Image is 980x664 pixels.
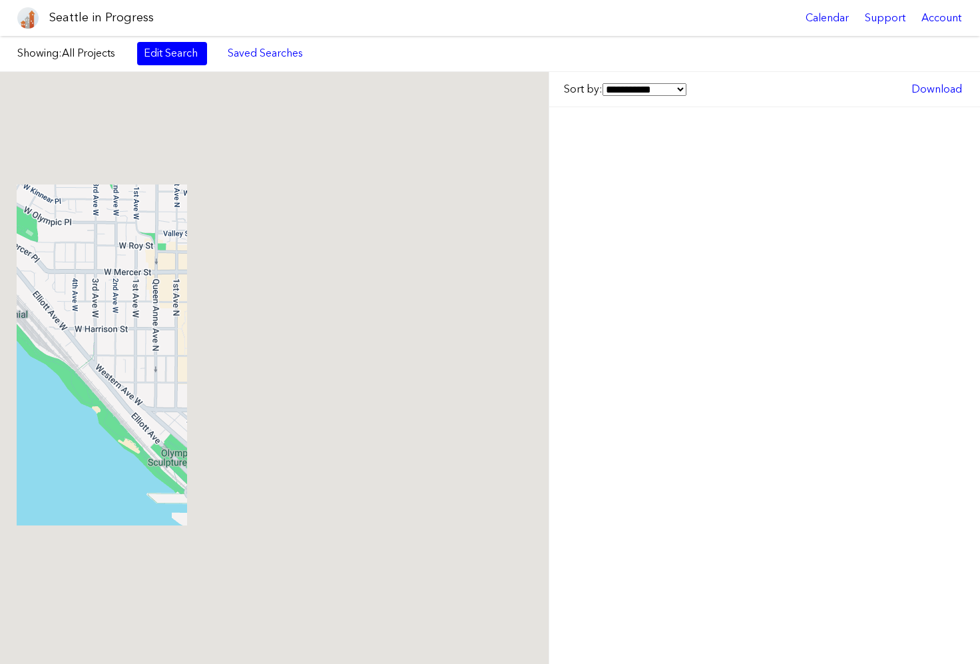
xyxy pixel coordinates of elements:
h1: Seattle in Progress [49,9,154,26]
label: Sort by: [564,82,686,97]
span: All Projects [62,47,115,59]
label: Showing: [17,46,124,61]
a: Edit Search [137,42,207,65]
a: Saved Searches [220,42,310,65]
select: Sort by: [603,83,686,96]
a: Download [905,78,969,101]
img: favicon-96x96.png [17,7,39,29]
